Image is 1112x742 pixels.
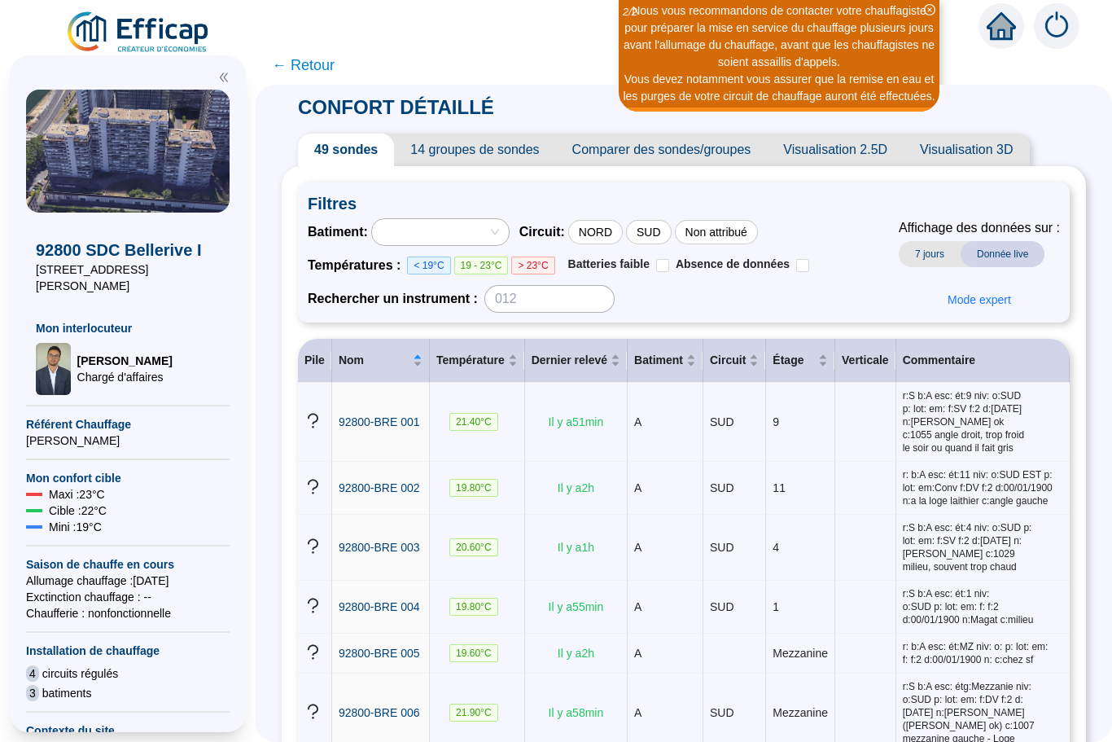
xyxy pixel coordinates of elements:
[1034,3,1079,49] img: alerts
[308,192,1060,215] span: Filtres
[710,541,734,554] span: SUD
[449,479,498,497] span: 19.80 °C
[710,481,734,494] span: SUD
[549,600,604,613] span: Il y a 55 min
[773,481,786,494] span: 11
[304,643,322,661] span: question
[49,519,102,535] span: Mini : 19 °C
[628,339,703,383] th: Batiment
[948,292,1011,309] span: Mode expert
[558,481,594,494] span: Il y a 2 h
[77,369,173,385] span: Chargé d'affaires
[339,481,420,494] span: 92800-BRE 002
[710,600,734,613] span: SUD
[26,643,230,659] span: Installation de chauffage
[304,353,325,367] span: Pile
[767,134,904,166] span: Visualisation 2.5D
[339,541,420,554] span: 92800-BRE 003
[903,587,1063,626] span: r:S b:A esc: ét:1 niv: o:SUD p: lot: em: f: f:2 d:00/01/1900 n:Magat c:milieu
[773,706,828,719] span: Mezzanine
[773,415,779,428] span: 9
[42,665,118,682] span: circuits régulés
[339,539,420,556] a: 92800-BRE 003
[773,541,779,554] span: 4
[634,541,641,554] span: A
[218,72,230,83] span: double-left
[430,339,525,383] th: Température
[304,478,322,495] span: question
[26,416,230,432] span: Référent Chauffage
[634,481,641,494] span: A
[26,589,230,605] span: Exctinction chauffage : --
[394,134,555,166] span: 14 groupes de sondes
[332,339,430,383] th: Nom
[904,134,1029,166] span: Visualisation 3D
[568,220,623,244] div: NORD
[621,2,937,71] div: Nous vous recommandons de contacter votre chauffagiste pour préparer la mise en service du chauff...
[623,6,637,18] i: 2 / 2
[49,503,107,519] span: Cible : 22 °C
[675,220,758,244] div: Non attribué
[987,11,1016,41] span: home
[26,573,230,589] span: Allumage chauffage : [DATE]
[26,470,230,486] span: Mon confort cible
[773,600,779,613] span: 1
[899,218,1060,238] span: Affichage des données sur :
[449,413,498,431] span: 21.40 °C
[308,222,368,242] span: Batiment :
[634,415,641,428] span: A
[42,685,92,701] span: batiments
[621,71,937,105] div: Vous devez notamment vous assurer que la remise en eau et les purges de votre circuit de chauffag...
[298,134,394,166] span: 49 sondes
[924,4,935,15] span: close-circle
[26,665,39,682] span: 4
[519,222,565,242] span: Circuit :
[26,432,230,449] span: [PERSON_NAME]
[449,644,498,662] span: 19.60 °C
[304,412,322,429] span: question
[36,343,71,395] img: Chargé d'affaires
[903,521,1063,573] span: r:S b:A esc: ét:4 niv: o:SUD p: lot: em: f:SV f:2 d:[DATE] n:[PERSON_NAME] c:1029 milieu, souvent...
[703,339,766,383] th: Circuit
[773,352,815,369] span: Étage
[407,257,450,274] span: < 19°C
[339,600,420,613] span: 92800-BRE 004
[903,389,1063,454] span: r:S b:A esc: ét:9 niv: o:SUD p: lot: em: f:SV f:2 d:[DATE] n:[PERSON_NAME] ok c:1055 angle droit,...
[935,287,1024,313] button: Mode expert
[454,257,509,274] span: 19 - 23°C
[308,256,407,275] span: Températures :
[308,289,478,309] span: Rechercher un instrument :
[339,645,420,662] a: 92800-BRE 005
[272,54,335,77] span: ← Retour
[26,685,39,701] span: 3
[339,599,420,616] a: 92800-BRE 004
[339,352,409,369] span: Nom
[558,541,594,554] span: Il y a 1 h
[26,556,230,573] span: Saison de chauffe en cours
[899,241,961,267] span: 7 jours
[634,600,641,613] span: A
[26,605,230,621] span: Chaufferie : non fonctionnelle
[556,134,768,166] span: Comparer des sondes/groupes
[339,705,420,722] a: 92800-BRE 006
[65,10,212,55] img: efficap energie logo
[77,353,173,369] span: [PERSON_NAME]
[449,598,498,616] span: 19.80 °C
[511,257,554,274] span: > 23°C
[449,704,498,722] span: 21.90 °C
[532,352,607,369] span: Dernier relevé
[549,706,604,719] span: Il y a 58 min
[436,352,505,369] span: Température
[304,703,322,720] span: question
[568,257,650,270] span: Batteries faible
[634,352,683,369] span: Batiment
[36,320,220,336] span: Mon interlocuteur
[304,538,322,555] span: question
[36,239,220,261] span: 92800 SDC Bellerive I
[773,647,828,660] span: Mezzanine
[710,352,746,369] span: Circuit
[26,722,230,739] span: Contexte du site
[484,285,615,313] input: 012
[339,706,420,719] span: 92800-BRE 006
[304,597,322,614] span: question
